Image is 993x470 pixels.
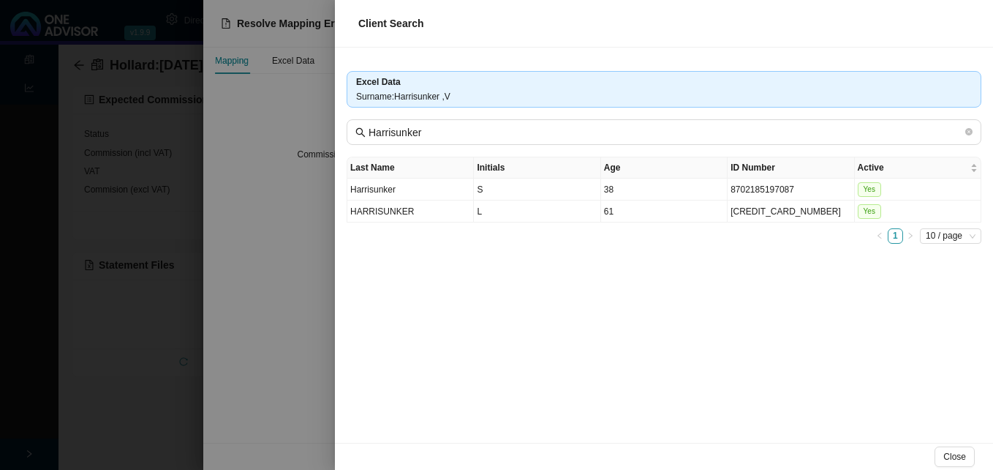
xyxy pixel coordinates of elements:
span: Close [943,450,966,464]
span: right [907,232,914,239]
th: Age [601,157,728,179]
li: Previous Page [872,228,888,244]
div: Page Size [920,228,981,244]
td: Harrisunker [347,179,474,201]
input: Last Name [369,124,962,141]
div: Surname : Harrisunker ,V [356,89,972,104]
b: Excel Data [356,77,401,87]
span: close-circle [965,128,973,135]
th: Initials [474,157,600,179]
span: 38 [604,184,613,195]
span: Yes [858,182,881,197]
td: HARRISUNKER [347,201,474,223]
button: left [872,228,888,244]
button: Close [935,447,975,467]
span: 10 / page [926,229,975,243]
a: 1 [888,229,902,243]
span: close-circle [965,127,973,138]
span: search [355,127,366,138]
li: Next Page [903,228,918,244]
th: Active [855,157,981,179]
th: ID Number [728,157,854,179]
span: 61 [604,206,613,217]
span: Yes [858,204,881,219]
span: Active [858,160,967,175]
th: Last Name [347,157,474,179]
td: 8702185197087 [728,179,854,201]
td: S [474,179,600,201]
span: Client Search [358,18,423,29]
td: [CREDIT_CARD_NUMBER] [728,201,854,223]
span: left [876,232,883,239]
li: 1 [888,228,903,244]
td: L [474,201,600,223]
button: right [903,228,918,244]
